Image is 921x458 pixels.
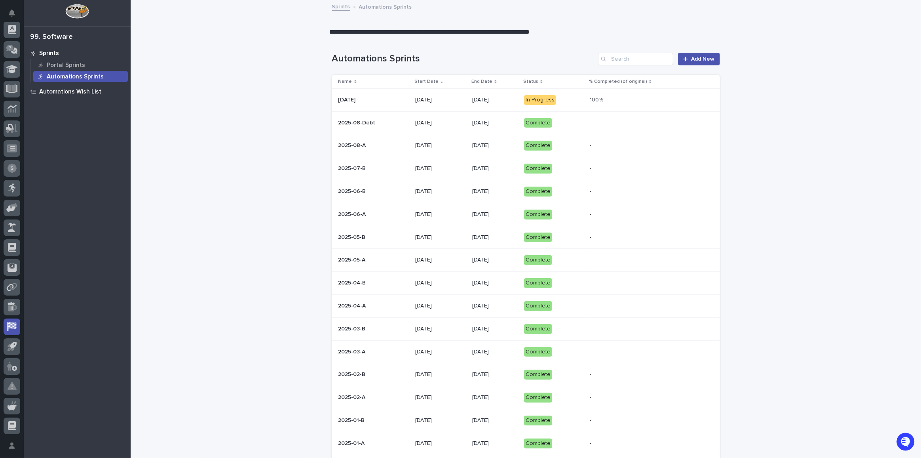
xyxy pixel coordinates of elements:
p: - [590,233,593,241]
button: Start new chat [135,90,144,100]
button: Notifications [4,5,20,21]
p: - [590,118,593,126]
p: 2025-01-A [338,439,367,447]
p: [DATE] [472,349,518,355]
tr: 2025-02-A2025-02-A [DATE][DATE]Complete-- [332,386,720,409]
p: End Date [471,77,492,86]
div: Complete [524,118,552,128]
div: Complete [524,439,552,448]
p: [DATE] [472,257,518,263]
tr: 2025-01-A2025-01-A [DATE][DATE]Complete-- [332,432,720,455]
p: - [590,278,593,286]
p: - [590,141,593,149]
input: Clear [21,63,131,72]
p: How can we help? [8,44,144,57]
tr: [DATE][DATE] [DATE][DATE]In Progress100 %100 % [332,88,720,111]
p: 2025-04-A [338,301,368,309]
p: 2025-04-B [338,278,368,286]
p: [DATE] [472,234,518,241]
p: [DATE] [472,120,518,126]
p: [DATE] [472,440,518,447]
p: [DATE] [415,280,466,286]
p: - [590,347,593,355]
p: [DATE] [472,188,518,195]
p: Automations Sprints [47,73,104,80]
p: - [590,324,593,332]
div: Complete [524,416,552,426]
tr: 2025-08-Debt2025-08-Debt [DATE][DATE]Complete-- [332,111,720,134]
div: Start new chat [27,88,130,96]
p: Automations Wish List [39,88,101,95]
p: [DATE] [472,326,518,332]
p: - [590,416,593,424]
p: Welcome 👋 [8,31,144,44]
tr: 2025-06-B2025-06-B [DATE][DATE]Complete-- [332,180,720,203]
p: [DATE] [415,440,466,447]
p: - [590,187,593,195]
span: Help Docs [16,127,43,135]
p: [DATE] [415,142,466,149]
p: Portal Sprints [47,62,85,69]
img: Workspace Logo [65,4,89,19]
p: [DATE] [472,142,518,149]
p: 2025-02-A [338,393,367,401]
p: - [590,255,593,263]
a: Powered byPylon [56,146,96,153]
p: [DATE] [415,97,466,103]
div: Complete [524,278,552,288]
p: 2025-05-A [338,255,367,263]
p: - [590,164,593,172]
p: 2025-06-B [338,187,368,195]
p: [DATE] [415,349,466,355]
div: Complete [524,233,552,242]
p: [DATE] [472,280,518,286]
span: Pylon [79,147,96,153]
tr: 2025-04-B2025-04-B [DATE][DATE]Complete-- [332,272,720,295]
div: Complete [524,393,552,403]
p: [DATE] [415,394,466,401]
p: Start Date [414,77,439,86]
div: Complete [524,187,552,197]
tr: 2025-02-B2025-02-B [DATE][DATE]Complete-- [332,363,720,386]
tr: 2025-08-A2025-08-A [DATE][DATE]Complete-- [332,134,720,157]
p: [DATE] [472,394,518,401]
div: Complete [524,370,552,380]
p: 2025-05-B [338,233,367,241]
p: 2025-03-A [338,347,367,355]
p: [DATE] [415,371,466,378]
div: Complete [524,301,552,311]
p: - [590,210,593,218]
p: 100 % [590,95,605,103]
p: [DATE] [472,417,518,424]
p: [DATE] [472,303,518,309]
img: Stacker [8,8,24,23]
div: Complete [524,347,552,357]
p: % Completed (of original) [589,77,647,86]
p: 2025-08-A [338,141,368,149]
a: Add New [678,53,720,65]
p: [DATE] [415,257,466,263]
a: Sprints [332,2,350,11]
img: 1736555164131-43832dd5-751b-4058-ba23-39d91318e5a0 [8,88,22,102]
p: - [590,439,593,447]
p: Sprints [39,50,59,57]
div: 📖 [8,128,14,134]
p: [DATE] [415,165,466,172]
h1: Automations Sprints [332,53,595,65]
p: [DATE] [415,120,466,126]
a: Sprints [24,47,131,59]
input: Search [598,53,673,65]
p: Status [523,77,538,86]
div: Complete [524,141,552,151]
tr: 2025-05-A2025-05-A [DATE][DATE]Complete-- [332,249,720,272]
span: Add New [691,56,715,62]
div: Complete [524,324,552,334]
p: [DATE] [338,95,357,103]
div: 99. Software [30,33,73,42]
tr: 2025-03-B2025-03-B [DATE][DATE]Complete-- [332,317,720,340]
a: Portal Sprints [30,59,131,71]
iframe: Open customer support [896,432,917,453]
p: [DATE] [472,97,518,103]
p: [DATE] [472,371,518,378]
